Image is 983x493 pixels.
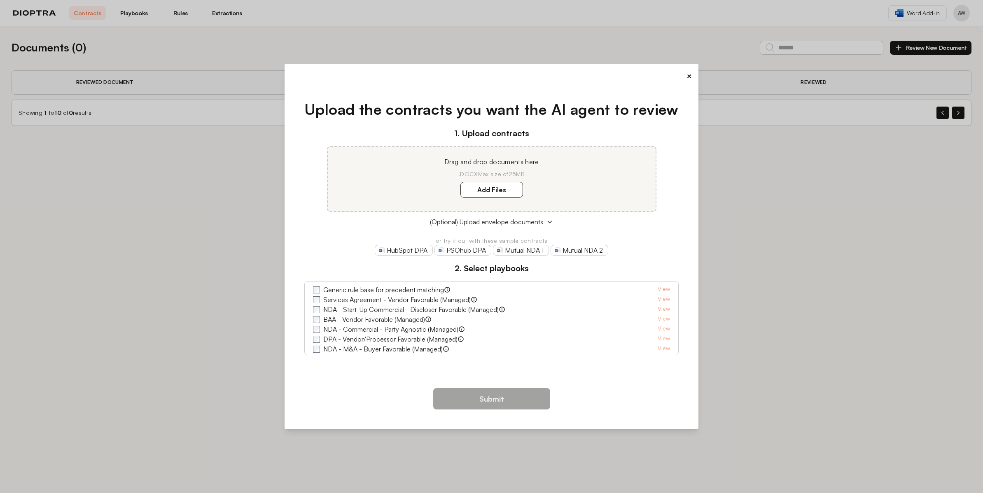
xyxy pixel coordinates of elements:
[658,324,670,334] a: View
[658,295,670,305] a: View
[323,285,444,295] label: Generic rule base for precedent matching
[304,98,679,121] h1: Upload the contracts you want the AI agent to review
[658,334,670,344] a: View
[493,245,549,256] a: Mutual NDA 1
[460,182,523,198] label: Add Files
[338,170,646,178] p: .DOCX Max size of 25MB
[433,388,550,409] button: Submit
[323,344,443,354] label: NDA - M&A - Buyer Favorable (Managed)
[338,157,646,167] p: Drag and drop documents here
[434,245,491,256] a: PSOhub DPA
[658,344,670,354] a: View
[323,305,499,314] label: NDA - Start-Up Commercial - Discloser Favorable (Managed)
[323,314,425,324] label: BAA - Vendor Favorable (Managed)
[430,217,543,227] span: (Optional) Upload envelope documents
[304,237,679,245] p: or try it out with these sample contracts
[304,127,679,140] h3: 1. Upload contracts
[304,262,679,274] h3: 2. Select playbooks
[658,314,670,324] a: View
[658,354,670,364] a: View
[323,324,458,334] label: NDA - Commercial - Party Agnostic (Managed)
[686,70,692,82] button: ×
[323,354,511,364] label: Services Agreement - Customer Review of Vendor Form (Market)
[658,305,670,314] a: View
[375,245,433,256] a: HubSpot DPA
[323,334,458,344] label: DPA - Vendor/Processor Favorable (Managed)
[304,217,679,227] button: (Optional) Upload envelope documents
[658,285,670,295] a: View
[323,295,471,305] label: Services Agreement - Vendor Favorable (Managed)
[551,245,608,256] a: Mutual NDA 2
